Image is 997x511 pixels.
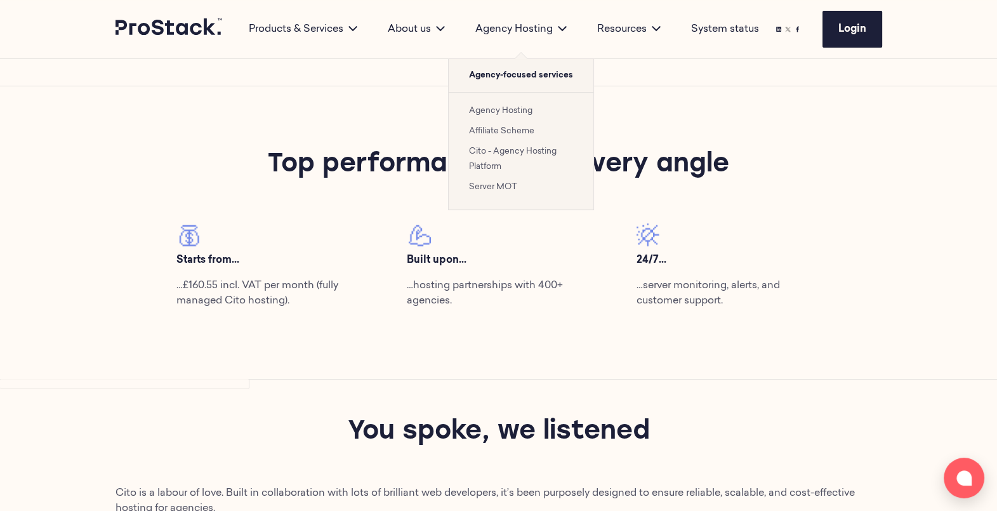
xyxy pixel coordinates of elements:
a: Cito - Agency Hosting Platform [469,147,557,171]
a: System status [691,22,759,37]
img: No setup fee [176,223,201,248]
h2: You spoke, we listened [192,415,805,450]
a: Server MOT [469,183,517,191]
p: …hosting partnerships with 400+ agencies. [407,278,591,309]
span: Login [838,24,866,34]
a: Login [822,11,882,48]
p: …£160.55 incl. VAT per month (fully managed Cito hosting). [176,278,360,309]
h2: Top performance from every angle [223,147,775,183]
div: Resources [582,22,676,37]
img: Best for big guns ico [407,223,431,248]
button: Open chat window [944,458,984,498]
a: Affiliate Scheme [469,127,534,135]
div: Products & Services [234,22,373,37]
a: Agency Hosting [469,107,532,115]
img: 24/7 support [637,223,661,248]
p: Starts from... [176,253,360,268]
p: Built upon... [407,253,591,268]
span: Agency-focused services [449,59,593,92]
div: About us [373,22,460,37]
p: …server monitoring, alerts, and customer support. [637,278,821,309]
div: Agency Hosting [460,22,582,37]
p: 24/7... [637,253,821,268]
a: Prostack logo [116,18,223,40]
